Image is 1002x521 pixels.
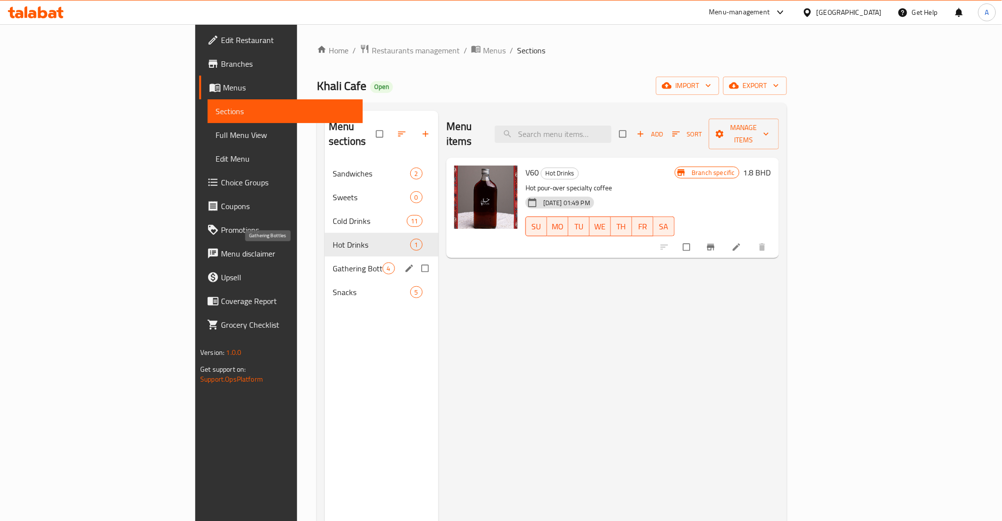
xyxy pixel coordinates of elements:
nav: breadcrumb [317,44,787,57]
a: Grocery Checklist [199,313,363,337]
a: Support.OpsPlatform [200,373,263,386]
div: Cold Drinks11 [325,209,438,233]
span: Full Menu View [216,129,355,141]
li: / [510,44,513,56]
div: Gathering Bottles4edit [325,257,438,280]
button: TU [568,217,590,236]
span: Restaurants management [372,44,460,56]
div: Menu-management [709,6,770,18]
span: export [731,80,779,92]
span: Edit Restaurant [221,34,355,46]
button: Manage items [709,119,779,149]
div: Open [370,81,393,93]
a: Edit Restaurant [199,28,363,52]
a: Menus [471,44,506,57]
div: items [410,168,423,179]
span: Sections [517,44,545,56]
nav: Menu sections [325,158,438,308]
span: Grocery Checklist [221,319,355,331]
span: Edit Menu [216,153,355,165]
a: Branches [199,52,363,76]
span: Sandwiches [333,168,410,179]
input: search [495,126,611,143]
span: Branch specific [688,168,739,177]
span: Branches [221,58,355,70]
button: SA [653,217,675,236]
span: Menu disclaimer [221,248,355,260]
button: Branch-specific-item [700,236,724,258]
span: SU [530,219,543,234]
div: Hot Drinks1 [325,233,438,257]
span: SA [657,219,671,234]
span: Gathering Bottles [333,262,382,274]
span: Sweets [333,191,410,203]
button: MO [547,217,568,236]
div: Hot Drinks [541,168,579,179]
span: FR [636,219,650,234]
div: items [407,215,423,227]
span: Hot Drinks [333,239,410,251]
span: Coverage Report [221,295,355,307]
a: Coverage Report [199,289,363,313]
span: Promotions [221,224,355,236]
span: 5 [411,288,422,297]
span: Sort sections [391,123,415,145]
span: Sort items [666,127,709,142]
button: FR [632,217,653,236]
span: 11 [407,217,422,226]
a: Full Menu View [208,123,363,147]
span: V60 [525,165,539,180]
a: Coupons [199,194,363,218]
span: Select section [613,125,634,143]
button: Sort [670,127,705,142]
button: Add [634,127,666,142]
div: items [410,286,423,298]
div: items [410,239,423,251]
button: SU [525,217,547,236]
button: delete [751,236,775,258]
div: items [383,262,395,274]
span: 2 [411,169,422,178]
div: Snacks5 [325,280,438,304]
a: Sections [208,99,363,123]
span: TU [572,219,586,234]
span: Cold Drinks [333,215,406,227]
button: Add section [415,123,438,145]
h2: Menu items [446,119,483,149]
span: Select to update [677,238,698,257]
span: Version: [200,346,224,359]
span: Add item [634,127,666,142]
li: / [464,44,467,56]
div: items [410,191,423,203]
span: Open [370,83,393,91]
a: Edit Menu [208,147,363,171]
span: Sort [672,129,702,140]
span: Menus [483,44,506,56]
button: import [656,77,719,95]
span: Get support on: [200,363,246,376]
a: Promotions [199,218,363,242]
span: A [985,7,989,18]
a: Edit menu item [732,242,743,252]
div: [GEOGRAPHIC_DATA] [817,7,882,18]
span: Choice Groups [221,176,355,188]
img: V60 [454,166,518,229]
span: Add [637,129,663,140]
span: Menus [223,82,355,93]
button: WE [590,217,611,236]
span: Select all sections [370,125,391,143]
span: Sections [216,105,355,117]
p: Hot pour-over specialty coffee [525,182,675,194]
span: 4 [383,264,394,273]
span: Snacks [333,286,410,298]
div: Sandwiches2 [325,162,438,185]
span: Upsell [221,271,355,283]
span: Manage items [717,122,771,146]
span: 0 [411,193,422,202]
a: Menus [199,76,363,99]
button: TH [611,217,632,236]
